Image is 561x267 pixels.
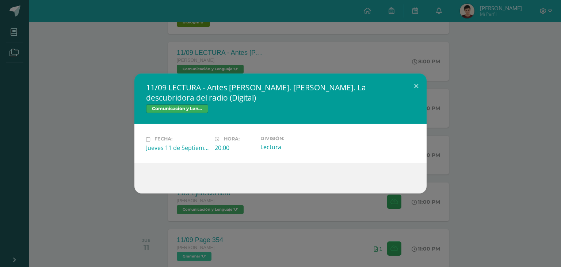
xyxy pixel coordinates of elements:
[224,136,240,142] span: Hora:
[215,144,255,152] div: 20:00
[146,82,415,103] h2: 11/09 LECTURA - Antes [PERSON_NAME]. [PERSON_NAME]. La descubridora del radio (Digital)
[260,136,323,141] label: División:
[146,104,208,113] span: Comunicación y Lenguaje
[260,143,323,151] div: Lectura
[146,144,209,152] div: Jueves 11 de Septiembre
[406,74,427,98] button: Close (Esc)
[154,136,172,142] span: Fecha:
